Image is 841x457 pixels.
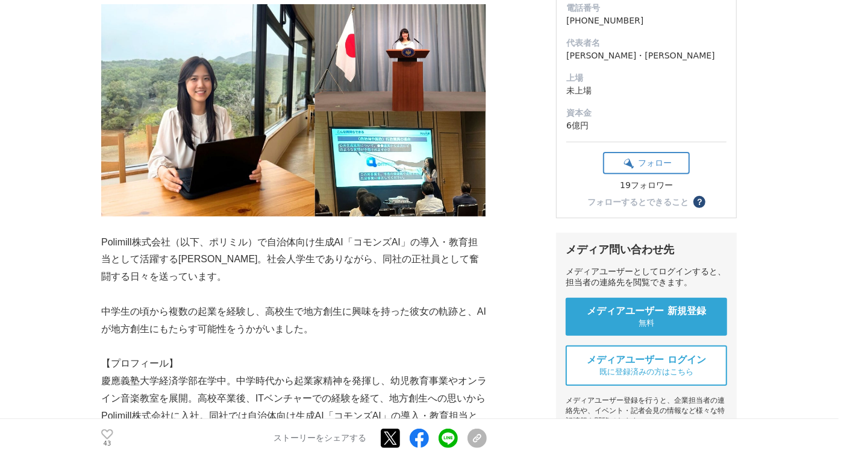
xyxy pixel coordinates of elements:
dt: 電話番号 [566,2,727,14]
dd: [PERSON_NAME]・[PERSON_NAME] [566,49,727,62]
span: メディアユーザー 新規登録 [587,305,706,318]
div: メディアユーザーとしてログインすると、担当者の連絡先を閲覧できます。 [566,266,727,288]
div: 19フォロワー [603,180,690,191]
a: メディアユーザー ログイン 既に登録済みの方はこちら [566,345,727,386]
dt: 代表者名 [566,37,727,49]
button: ？ [693,196,705,208]
div: メディア問い合わせ先 [566,242,727,257]
span: 無料 [639,318,654,329]
div: フォローするとできること [587,198,689,206]
dd: 未上場 [566,84,727,97]
dd: [PHONE_NUMBER] [566,14,727,27]
dd: 6億円 [566,119,727,132]
button: フォロー [603,152,690,174]
p: Polimill株式会社（以下、ポリミル）で自治体向け生成AI「コモンズAI」の導入・教育担当として活躍する[PERSON_NAME]。社会人学生でありながら、同社の正社員として奮闘する日々を送... [101,234,487,286]
div: メディアユーザー登録を行うと、企業担当者の連絡先や、イベント・記者会見の情報など様々な特記情報を閲覧できます。 ※内容はストーリー・プレスリリースにより異なります。 [566,396,727,447]
dt: 資本金 [566,107,727,119]
span: ？ [695,198,704,206]
p: 慶應義塾大学経済学部在学中。中学時代から起業家精神を発揮し、幼児教育事業やオンライン音楽教室を展開。高校卒業後、ITベンチャーでの経験を経て、地方創生への思いからPolimill株式会社に入社。... [101,373,487,442]
p: 中学生の頃から複数の起業を経験し、高校生で地方創生に興味を持った彼女の軌跡と、AIが地方創生にもたらす可能性をうかがいました。 [101,303,487,338]
span: 既に登録済みの方はこちら [599,367,693,377]
p: ストーリーをシェアする [274,433,366,444]
p: 【プロフィール】 [101,355,487,373]
dt: 上場 [566,72,727,84]
span: メディアユーザー ログイン [587,354,706,367]
img: thumbnail_d415ed00-91c9-11ef-a821-fb01d8494201.png [101,4,487,216]
a: メディアユーザー 新規登録 無料 [566,298,727,336]
p: 43 [101,441,113,447]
